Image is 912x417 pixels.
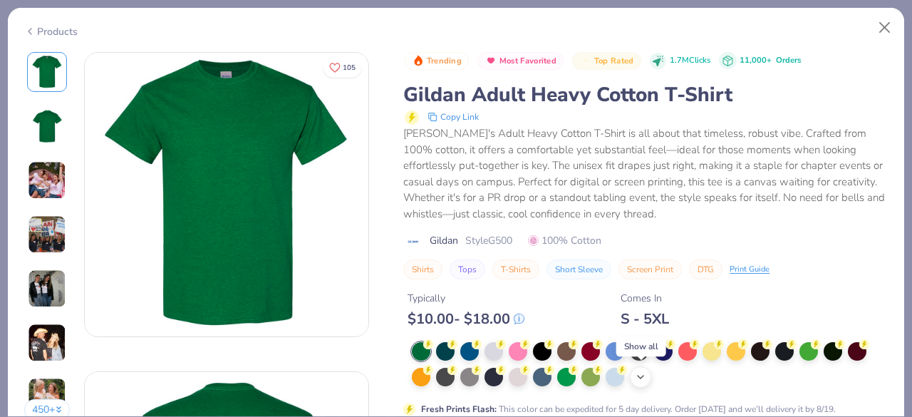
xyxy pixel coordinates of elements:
span: 1.7M Clicks [670,55,710,67]
button: DTG [689,259,722,279]
span: Trending [427,57,462,65]
div: Show all [616,336,666,356]
strong: Fresh Prints Flash : [421,403,497,415]
div: Gildan Adult Heavy Cotton T-Shirt [403,81,888,108]
img: Trending sort [413,55,424,66]
img: User generated content [28,378,66,416]
button: Badge Button [405,52,469,71]
img: Top Rated sort [580,55,591,66]
img: Front [85,53,368,336]
button: Tops [450,259,485,279]
button: Screen Print [618,259,682,279]
div: This color can be expedited for 5 day delivery. Order [DATE] and we’ll delivery it by 8/19. [421,403,836,416]
img: User generated content [28,324,66,362]
span: Most Favorited [499,57,556,65]
img: brand logo [403,236,423,247]
div: Comes In [621,291,669,306]
button: Shirts [403,259,442,279]
div: S - 5XL [621,310,669,328]
div: Products [24,24,78,39]
img: Back [30,109,64,143]
img: User generated content [28,161,66,200]
img: Front [30,55,64,89]
button: Close [871,14,898,41]
div: Print Guide [730,264,769,276]
button: Like [323,57,362,78]
div: Typically [408,291,524,306]
button: copy to clipboard [423,108,483,125]
button: Short Sleeve [546,259,611,279]
span: 100% Cotton [528,233,601,248]
span: Top Rated [594,57,634,65]
div: $ 10.00 - $ 18.00 [408,310,524,328]
button: T-Shirts [492,259,539,279]
span: 105 [343,64,356,71]
button: Badge Button [572,52,641,71]
span: Gildan [430,233,458,248]
img: Most Favorited sort [485,55,497,66]
button: Badge Button [477,52,564,71]
img: User generated content [28,215,66,254]
div: [PERSON_NAME]'s Adult Heavy Cotton T-Shirt is all about that timeless, robust vibe. Crafted from ... [403,125,888,222]
span: Orders [776,55,801,66]
span: Style G500 [465,233,512,248]
div: 11,000+ [740,55,801,67]
img: User generated content [28,269,66,308]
